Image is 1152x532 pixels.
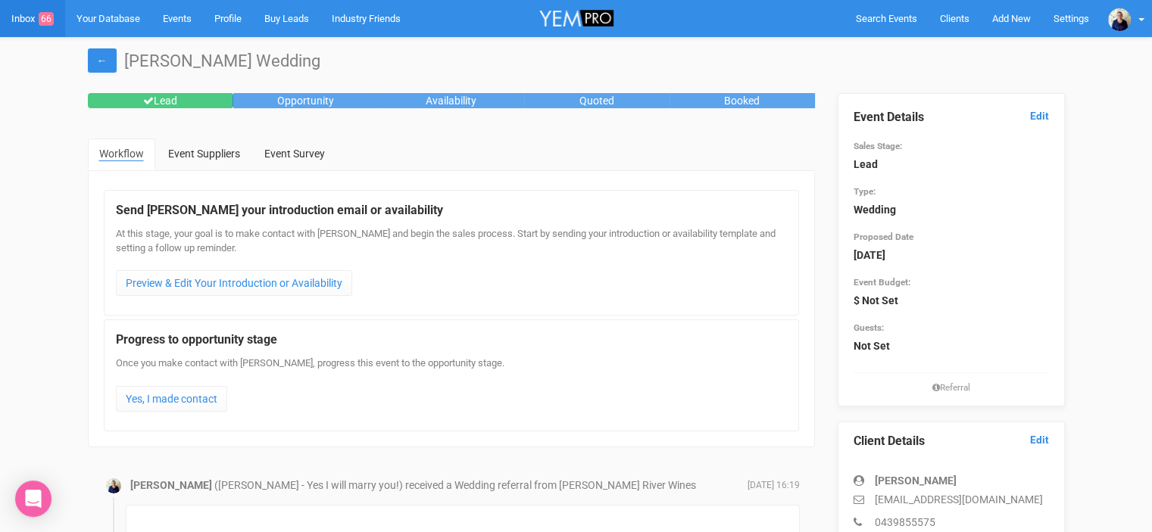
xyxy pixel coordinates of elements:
a: Workflow [88,138,155,170]
div: Quoted [524,93,670,108]
a: Preview & Edit Your Introduction or Availability [116,270,352,296]
span: [DATE] 16:19 [748,479,800,492]
strong: Lead [854,158,878,170]
a: Edit [1030,433,1049,447]
a: Edit [1030,109,1049,123]
div: Once you make contact with [PERSON_NAME], progress this event to the opportunity stage. [116,356,787,412]
legend: Send [PERSON_NAME] your introduction email or availability [116,202,787,219]
small: Proposed Date [854,232,913,242]
strong: [PERSON_NAME] [130,479,212,491]
div: Opportunity [233,93,379,108]
span: 66 [39,12,54,26]
small: Type: [854,186,876,197]
strong: [DATE] [854,249,885,261]
h1: [PERSON_NAME] Wedding [88,52,1065,70]
a: Yes, I made contact [116,386,227,412]
span: Search Events [856,13,917,24]
small: Referral [854,381,1049,394]
small: Event Budget: [854,277,910,288]
strong: $ Not Set [854,294,898,306]
div: At this stage, your goal is to make contact with [PERSON_NAME] and begin the sales process. Start... [116,227,787,303]
img: open-uri20200401-4-bba0o7 [1108,8,1131,31]
div: Open Intercom Messenger [15,481,52,517]
legend: Client Details [854,433,1049,450]
p: 0439855575 [854,515,1049,530]
span: Add New [992,13,1031,24]
small: Sales Stage: [854,141,902,151]
div: Booked [670,93,815,108]
p: [EMAIL_ADDRESS][DOMAIN_NAME] [854,492,1049,507]
a: Event Suppliers [157,138,251,169]
strong: [PERSON_NAME] [875,474,957,487]
span: ([PERSON_NAME] - Yes I will marry you!) received a Wedding referral from [PERSON_NAME] River Wines [214,479,696,491]
legend: Event Details [854,109,1049,126]
span: Clients [940,13,969,24]
div: Lead [88,93,233,108]
div: Availability [379,93,524,108]
legend: Progress to opportunity stage [116,331,787,349]
small: Guests: [854,322,884,333]
strong: Wedding [854,204,896,216]
strong: Not Set [854,340,890,352]
a: ← [88,48,117,73]
img: open-uri20200401-4-bba0o7 [106,478,121,493]
a: Event Survey [253,138,336,169]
